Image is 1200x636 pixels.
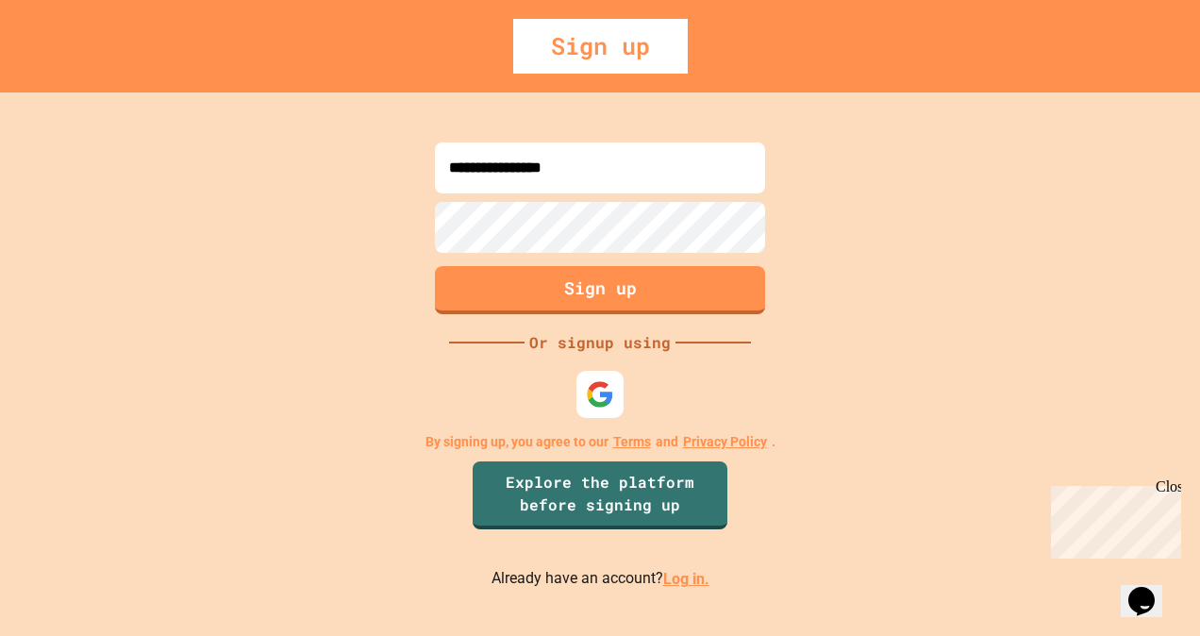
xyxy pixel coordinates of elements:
[8,8,130,120] div: Chat with us now!Close
[683,432,767,452] a: Privacy Policy
[613,432,651,452] a: Terms
[425,432,775,452] p: By signing up, you agree to our and .
[586,380,614,409] img: google-icon.svg
[435,266,765,314] button: Sign up
[513,19,688,74] div: Sign up
[525,331,675,354] div: Or signup using
[1043,478,1181,559] iframe: chat widget
[473,461,727,529] a: Explore the platform before signing up
[1121,561,1181,617] iframe: chat widget
[663,570,709,588] a: Log in.
[492,567,709,591] p: Already have an account?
